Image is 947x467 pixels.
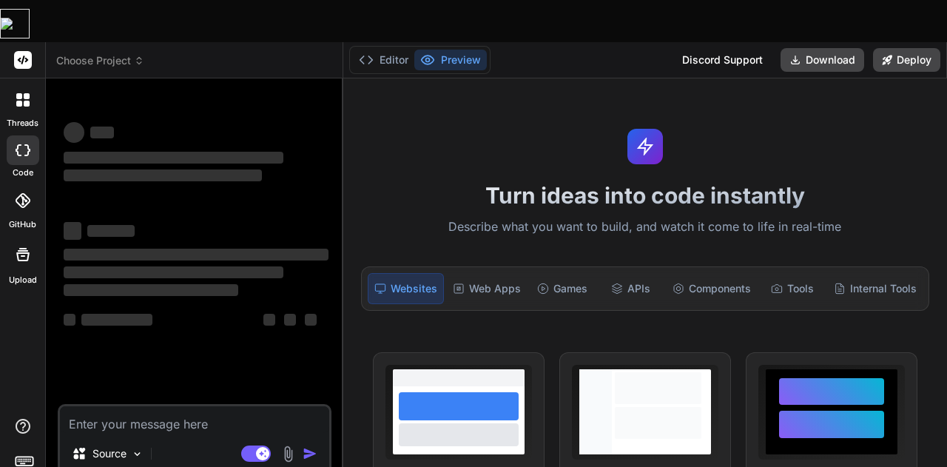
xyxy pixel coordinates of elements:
[64,152,283,164] span: ‌
[92,446,127,461] p: Source
[9,218,36,231] label: GitHub
[368,273,444,304] div: Websites
[673,48,772,72] div: Discord Support
[64,122,84,143] span: ‌
[303,446,317,461] img: icon
[64,284,238,296] span: ‌
[447,273,527,304] div: Web Apps
[414,50,487,70] button: Preview
[280,446,297,463] img: attachment
[760,273,825,304] div: Tools
[598,273,663,304] div: APIs
[56,53,144,68] span: Choose Project
[781,48,864,72] button: Download
[64,249,328,261] span: ‌
[90,127,114,138] span: ‌
[353,50,414,70] button: Editor
[305,314,317,326] span: ‌
[7,117,38,130] label: threads
[87,225,135,237] span: ‌
[263,314,275,326] span: ‌
[9,274,37,286] label: Upload
[64,169,262,181] span: ‌
[530,273,595,304] div: Games
[873,48,940,72] button: Deploy
[352,218,938,237] p: Describe what you want to build, and watch it come to life in real-time
[13,167,33,179] label: code
[667,273,757,304] div: Components
[64,266,283,278] span: ‌
[64,314,75,326] span: ‌
[828,273,923,304] div: Internal Tools
[131,448,144,460] img: Pick Models
[352,182,938,209] h1: Turn ideas into code instantly
[284,314,296,326] span: ‌
[81,314,152,326] span: ‌
[64,222,81,240] span: ‌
